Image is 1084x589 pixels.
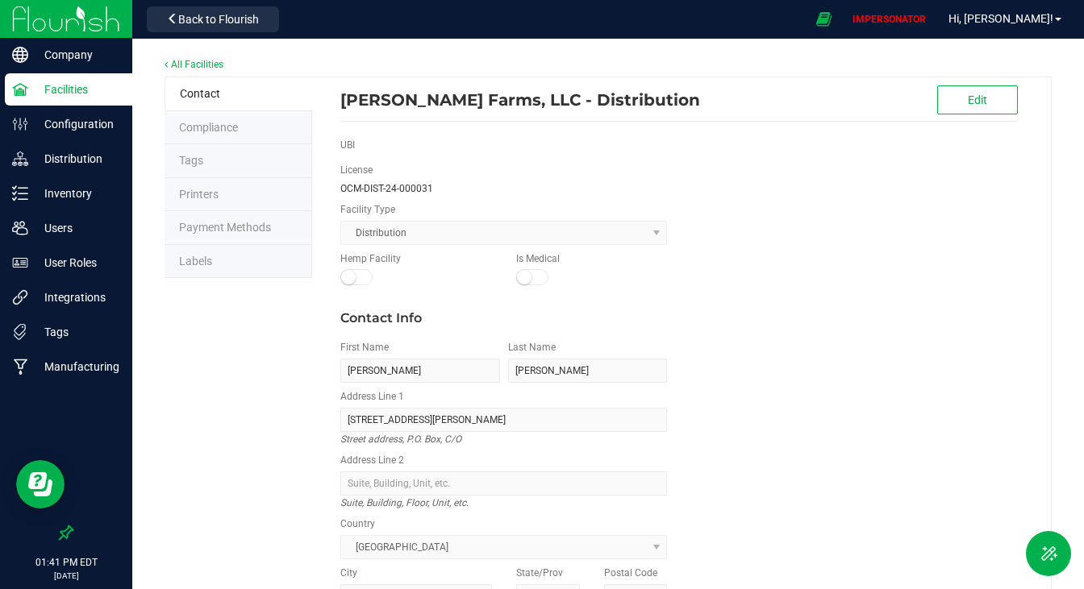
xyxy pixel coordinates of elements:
inline-svg: Configuration [12,116,28,132]
span: Back to Flourish [178,13,259,26]
label: Pin the sidebar to full width on large screens [58,525,74,541]
div: Contact Info [340,309,667,328]
inline-svg: Tags [12,324,28,340]
div: Miss Perry Farms, LLC - Distribution [340,88,913,112]
p: Tags [28,322,125,342]
label: Facility Type [340,202,395,217]
label: Address Line 2 [340,453,404,467]
button: Edit [937,85,1018,114]
p: Manufacturing [28,357,125,376]
span: Hi, [PERSON_NAME]! [948,12,1053,25]
label: City [340,566,357,580]
p: 01:41 PM EDT [7,555,125,570]
i: Suite, Building, Floor, Unit, etc. [340,493,469,512]
span: Contact [180,87,220,100]
p: Integrations [28,288,125,307]
span: Printers [179,188,219,201]
inline-svg: Users [12,220,28,236]
label: Country [340,516,375,531]
p: Company [28,45,125,64]
label: Address Line 1 [340,389,404,404]
label: Last Name [508,340,556,355]
label: UBI [340,138,355,152]
a: All Facilities [165,59,223,70]
inline-svg: Manufacturing [12,359,28,375]
label: Is Medical [516,251,560,266]
span: State Registry [179,121,238,134]
inline-svg: Distribution [12,151,28,167]
button: Back to Flourish [147,6,279,32]
label: Hemp Facility [340,251,401,266]
input: Last name [508,359,668,383]
label: License [340,163,373,177]
span: OCM-DIST-24-000031 [340,183,433,194]
inline-svg: Company [12,47,28,63]
label: State/Prov [516,566,563,580]
span: Open Ecommerce Menu [806,3,842,35]
input: First name [340,359,500,383]
p: Inventory [28,184,125,203]
p: Facilities [28,80,125,99]
span: Edit [968,93,987,106]
p: [DATE] [7,570,125,582]
input: Address [340,408,667,432]
inline-svg: Facilities [12,81,28,97]
label: Postal Code [604,566,657,580]
p: Distribution [28,149,125,168]
p: IMPERSONATOR [846,12,932,27]
iframe: Resource center [16,460,65,508]
span: Payment Methods [179,221,271,234]
p: Users [28,218,125,238]
input: Suite, Building, Unit, etc. [340,471,667,496]
inline-svg: User Roles [12,255,28,271]
label: First Name [340,340,389,355]
p: Configuration [28,114,125,134]
span: Tags [179,154,203,167]
inline-svg: Integrations [12,289,28,305]
button: Toggle Menu [1026,531,1071,576]
inline-svg: Inventory [12,185,28,201]
span: Label Maker [179,255,212,268]
i: Street address, P.O. Box, C/O [340,429,461,449]
p: User Roles [28,253,125,272]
